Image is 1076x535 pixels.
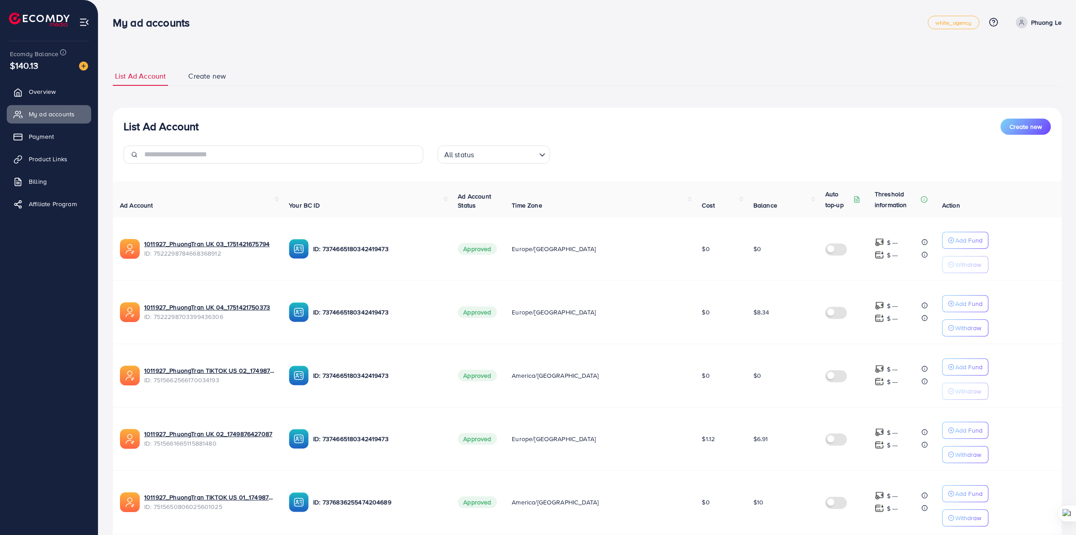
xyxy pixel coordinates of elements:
[313,433,443,444] p: ID: 7374665180342419473
[289,302,309,322] img: ic-ba-acc.ded83a64.svg
[144,239,275,248] a: 1011927_PhuongTran UK 03_1751421675794
[887,301,898,311] p: $ ---
[955,449,981,460] p: Withdraw
[955,386,981,397] p: Withdraw
[702,244,709,253] span: $0
[144,376,275,385] span: ID: 7515662566170034193
[512,434,596,443] span: Europe/[GEOGRAPHIC_DATA]
[289,366,309,385] img: ic-ba-acc.ded83a64.svg
[443,148,476,161] span: All status
[289,429,309,449] img: ic-ba-acc.ded83a64.svg
[942,383,988,400] button: Withdraw
[289,201,320,210] span: Your BC ID
[289,239,309,259] img: ic-ba-acc.ded83a64.svg
[887,376,898,387] p: $ ---
[1010,122,1042,131] span: Create new
[875,250,884,260] img: top-up amount
[144,249,275,258] span: ID: 7522298784668368912
[702,201,715,210] span: Cost
[1038,495,1069,528] iframe: Chat
[144,366,275,375] a: 1011927_PhuongTran TIKTOK US 02_1749876563912
[29,132,54,141] span: Payment
[875,189,919,210] p: Threshold information
[458,370,496,381] span: Approved
[955,235,983,246] p: Add Fund
[875,377,884,386] img: top-up amount
[289,492,309,512] img: ic-ba-acc.ded83a64.svg
[753,434,768,443] span: $6.91
[10,59,38,72] span: $140.13
[887,440,898,451] p: $ ---
[512,371,598,380] span: America/[GEOGRAPHIC_DATA]
[942,422,988,439] button: Add Fund
[188,71,226,81] span: Create new
[144,239,275,258] div: <span class='underline'>1011927_PhuongTran UK 03_1751421675794</span></br>7522298784668368912
[79,17,89,27] img: menu
[875,504,884,513] img: top-up amount
[753,498,763,507] span: $10
[458,192,491,210] span: Ad Account Status
[942,358,988,376] button: Add Fund
[144,502,275,511] span: ID: 7515650806025601025
[7,105,91,123] a: My ad accounts
[9,13,70,27] img: logo
[120,302,140,322] img: ic-ads-acc.e4c84228.svg
[753,371,761,380] span: $0
[875,428,884,437] img: top-up amount
[955,513,981,523] p: Withdraw
[29,110,75,119] span: My ad accounts
[942,201,960,210] span: Action
[1001,119,1051,135] button: Create new
[753,244,761,253] span: $0
[875,314,884,323] img: top-up amount
[887,237,898,248] p: $ ---
[942,256,988,273] button: Withdraw
[458,243,496,255] span: Approved
[144,429,275,438] a: 1011927_PhuongTran UK 02_1749876427087
[825,189,851,210] p: Auto top-up
[120,492,140,512] img: ic-ads-acc.e4c84228.svg
[928,16,979,29] a: white_agency
[942,485,988,502] button: Add Fund
[7,128,91,146] a: Payment
[144,493,275,502] a: 1011927_PhuongTran TIKTOK US 01_1749873828056
[512,244,596,253] span: Europe/[GEOGRAPHIC_DATA]
[887,491,898,501] p: $ ---
[29,199,77,208] span: Affiliate Program
[875,301,884,310] img: top-up amount
[942,232,988,249] button: Add Fund
[313,243,443,254] p: ID: 7374665180342419473
[10,49,58,58] span: Ecomdy Balance
[955,323,981,333] p: Withdraw
[144,429,275,448] div: <span class='underline'>1011927_PhuongTran UK 02_1749876427087</span></br>7515661665115881480
[144,303,275,312] a: 1011927_PhuongTran UK 04_1751421750373
[875,238,884,247] img: top-up amount
[512,201,542,210] span: Time Zone
[458,306,496,318] span: Approved
[887,364,898,375] p: $ ---
[753,308,770,317] span: $8.34
[702,434,715,443] span: $1.12
[29,177,47,186] span: Billing
[79,62,88,71] img: image
[702,308,709,317] span: $0
[955,362,983,372] p: Add Fund
[512,308,596,317] span: Europe/[GEOGRAPHIC_DATA]
[120,239,140,259] img: ic-ads-acc.e4c84228.svg
[7,172,91,190] a: Billing
[7,150,91,168] a: Product Links
[887,503,898,514] p: $ ---
[702,371,709,380] span: $0
[7,83,91,101] a: Overview
[955,488,983,499] p: Add Fund
[144,493,275,511] div: <span class='underline'>1011927_PhuongTran TIKTOK US 01_1749873828056</span></br>7515650806025601025
[144,303,275,321] div: <span class='underline'>1011927_PhuongTran UK 04_1751421750373</span></br>7522298703399436306
[313,497,443,508] p: ID: 7376836255474204689
[935,20,972,26] span: white_agency
[942,446,988,463] button: Withdraw
[7,195,91,213] a: Affiliate Program
[512,498,598,507] span: America/[GEOGRAPHIC_DATA]
[887,427,898,438] p: $ ---
[120,429,140,449] img: ic-ads-acc.e4c84228.svg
